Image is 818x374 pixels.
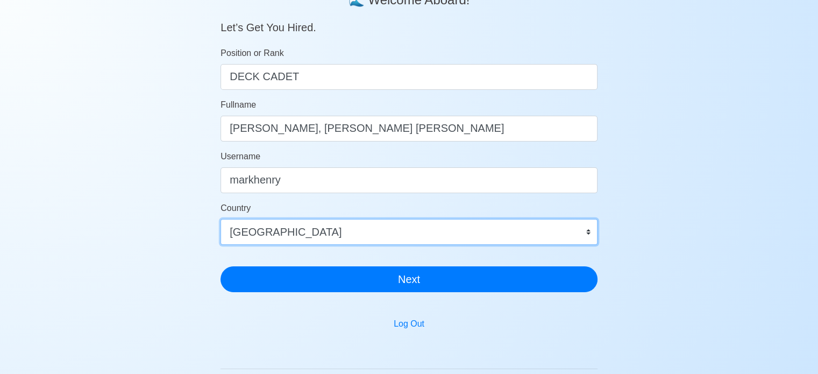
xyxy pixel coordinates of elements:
[220,266,598,292] button: Next
[220,202,251,215] label: Country
[220,8,598,34] h5: Let’s Get You Hired.
[220,64,598,90] input: ex. 2nd Officer w/Master License
[220,116,598,142] input: Your Fullname
[220,152,260,161] span: Username
[387,314,431,334] button: Log Out
[220,48,283,58] span: Position or Rank
[220,167,598,193] input: Ex. donaldcris
[220,100,256,109] span: Fullname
